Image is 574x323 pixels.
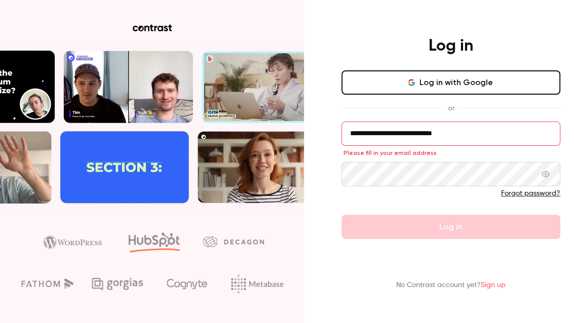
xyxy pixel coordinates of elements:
button: Log in with Google [341,70,560,95]
span: Please fill in your email address [343,149,437,157]
span: or [443,103,460,113]
h4: Log in [429,36,473,56]
a: Forgot password? [501,190,560,197]
p: No Contrast account yet? [396,280,506,291]
a: Sign up [481,281,506,289]
img: decagon [203,236,264,247]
